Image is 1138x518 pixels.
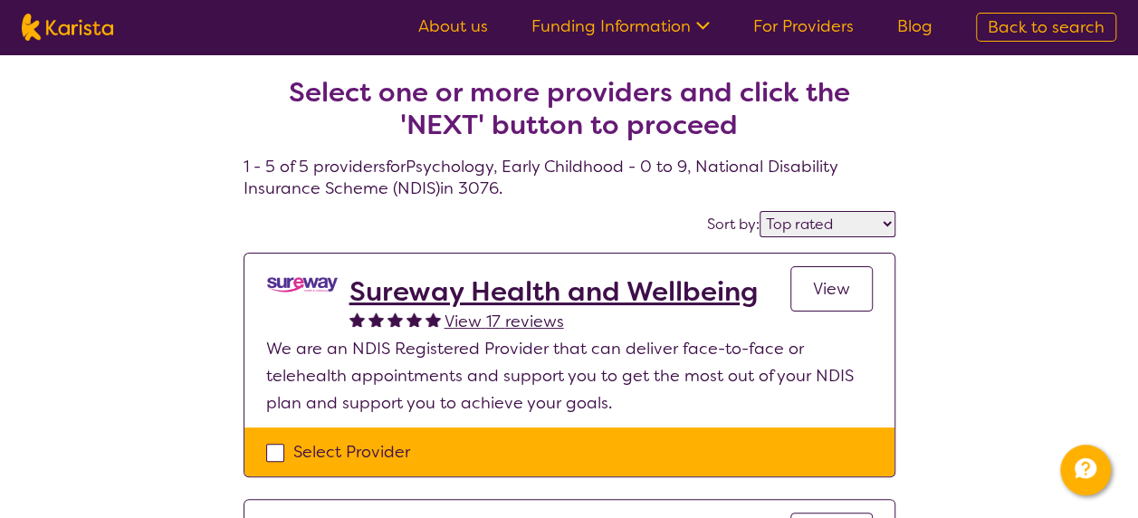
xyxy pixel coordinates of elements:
button: Channel Menu [1060,445,1111,495]
p: We are an NDIS Registered Provider that can deliver face-to-face or telehealth appointments and s... [266,335,873,417]
span: View [813,278,850,300]
a: Funding Information [531,15,710,37]
img: Karista logo [22,14,113,41]
a: For Providers [753,15,854,37]
img: fullstar [349,312,365,327]
img: fullstar [368,312,384,327]
span: Back to search [988,16,1105,38]
img: fullstar [406,312,422,327]
span: View 17 reviews [445,311,564,332]
h2: Select one or more providers and click the 'NEXT' button to proceed [265,76,874,141]
a: Blog [897,15,932,37]
h4: 1 - 5 of 5 providers for Psychology , Early Childhood - 0 to 9 , National Disability Insurance Sc... [244,33,895,199]
a: Back to search [976,13,1116,42]
img: fullstar [426,312,441,327]
a: View [790,266,873,312]
a: View 17 reviews [445,308,564,335]
img: nedi5p6dj3rboepxmyww.png [266,275,339,294]
label: Sort by: [707,215,760,234]
img: fullstar [387,312,403,327]
a: About us [418,15,488,37]
a: Sureway Health and Wellbeing [349,275,758,308]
